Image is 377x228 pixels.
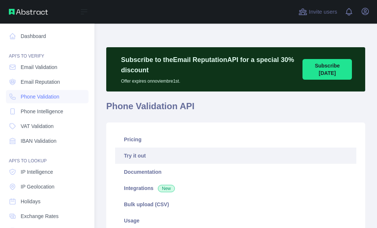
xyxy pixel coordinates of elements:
[21,93,59,100] span: Phone Validation
[121,75,295,84] p: Offer expires on noviembre 1st.
[302,59,352,80] button: Subscribe [DATE]
[6,134,89,148] a: IBAN Validation
[6,105,89,118] a: Phone Intelligence
[115,196,356,213] a: Bulk upload (CSV)
[121,55,295,75] p: Subscribe to the Email Reputation API for a special 30 % discount
[115,131,356,148] a: Pricing
[21,183,55,190] span: IP Geolocation
[6,210,89,223] a: Exchange Rates
[6,75,89,89] a: Email Reputation
[6,44,89,59] div: API'S TO VERIFY
[6,90,89,103] a: Phone Validation
[21,137,56,145] span: IBAN Validation
[21,63,57,71] span: Email Validation
[115,164,356,180] a: Documentation
[9,9,48,15] img: Abstract API
[21,78,60,86] span: Email Reputation
[21,122,53,130] span: VAT Validation
[6,61,89,74] a: Email Validation
[21,213,59,220] span: Exchange Rates
[6,195,89,208] a: Holidays
[6,120,89,133] a: VAT Validation
[6,180,89,193] a: IP Geolocation
[115,148,356,164] a: Try it out
[21,108,63,115] span: Phone Intelligence
[21,168,53,176] span: IP Intelligence
[106,100,365,118] h1: Phone Validation API
[6,30,89,43] a: Dashboard
[21,198,41,205] span: Holidays
[6,149,89,164] div: API'S TO LOOKUP
[6,165,89,179] a: IP Intelligence
[158,185,175,192] span: New
[297,6,339,18] button: Invite users
[309,8,337,16] span: Invite users
[115,180,356,196] a: Integrations New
